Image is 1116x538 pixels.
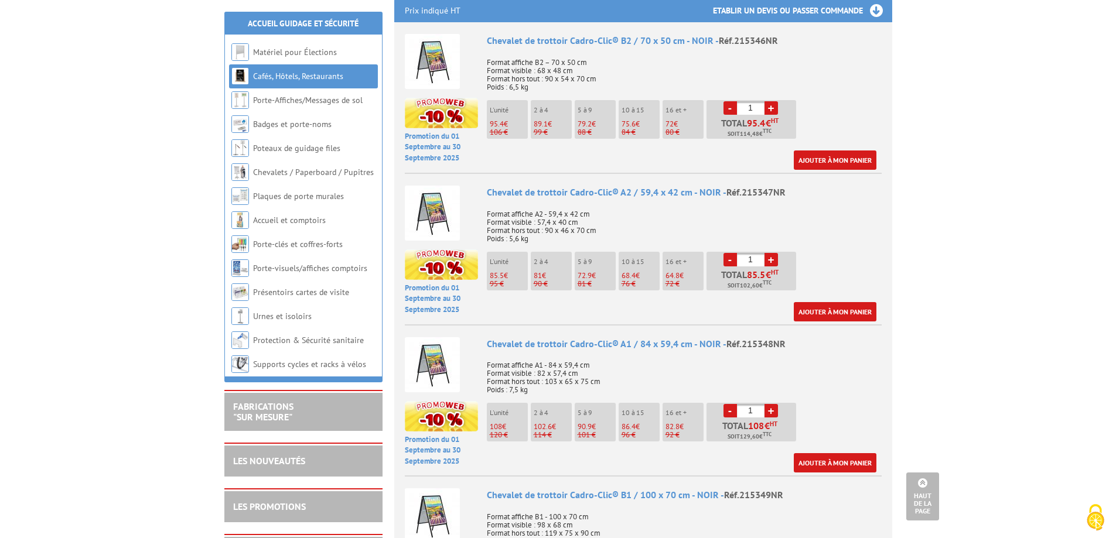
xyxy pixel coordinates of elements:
[622,106,660,114] p: 10 à 15
[740,281,759,290] span: 102,60
[709,118,796,139] p: Total
[578,423,616,431] p: €
[405,337,460,392] img: Chevalet de trottoir Cadro-Clic® A1 / 84 x 59,4 cm - NOIR
[622,423,660,431] p: €
[253,335,364,345] a: Protection & Sécurité sanitaire
[765,404,778,417] a: +
[405,401,478,431] img: promotion
[231,307,249,325] img: Urnes et isoloirs
[665,270,680,280] span: 64.8
[622,272,660,280] p: €
[578,422,592,431] span: 90.9
[248,18,359,29] a: Accueil Guidage et Sécurité
[405,186,460,241] img: Chevalet de trottoir Cadro-Clic® A2 / 59,4 x 42 cm - NOIR
[490,409,528,417] p: L'unité
[719,35,778,46] span: Réf.215346NR
[765,421,770,430] span: €
[405,283,478,316] p: Promotion du 01 Septembre au 30 Septembre 2025
[231,331,249,349] img: Protection & Sécurité sanitaire
[622,258,660,266] p: 10 à 15
[490,258,528,266] p: L'unité
[405,249,478,280] img: promotion
[578,119,592,129] span: 79.2
[723,253,737,266] a: -
[726,338,786,349] span: Réf.215348NR
[487,488,882,502] div: Chevalet de trottoir Cadro-Clic® B1 / 100 x 70 cm - NOIR -
[253,119,332,129] a: Badges et porte-noms
[622,431,660,439] p: 96 €
[253,239,343,249] a: Porte-clés et coffres-forts
[487,186,882,199] div: Chevalet de trottoir Cadro-Clic® A2 / 59,4 x 42 cm - NOIR -
[723,404,737,417] a: -
[665,431,704,439] p: 92 €
[231,355,249,373] img: Supports cycles et racks à vélos
[740,129,759,139] span: 114,48
[747,118,766,128] span: 95.4
[405,434,478,467] p: Promotion du 01 Septembre au 30 Septembre 2025
[231,139,249,157] img: Poteaux de guidage files
[233,501,306,512] a: LES PROMOTIONS
[231,91,249,109] img: Porte-Affiches/Messages de sol
[709,421,796,441] p: Total
[740,432,759,441] span: 129,60
[1075,498,1116,538] button: Cookies (fenêtre modale)
[487,337,882,351] div: Chevalet de trottoir Cadro-Clic® A1 / 84 x 59,4 cm - NOIR -
[253,143,340,153] a: Poteaux de guidage files
[766,118,771,128] span: €
[487,50,882,91] p: Format affiche B2 – 70 x 50 cm Format visible : 68 x 48 cm Format hors tout : 90 x 54 x 70 cm Poi...
[405,34,460,89] img: Chevalet de trottoir Cadro-Clic® B2 / 70 x 50 cm - NOIR
[578,106,616,114] p: 5 à 9
[490,423,528,431] p: €
[748,421,765,430] span: 108
[534,431,572,439] p: 114 €
[728,281,772,290] span: Soit €
[490,106,528,114] p: L'unité
[253,167,374,177] a: Chevalets / Paperboard / Pupitres
[794,453,876,472] a: Ajouter à mon panier
[771,268,779,276] sup: HT
[763,128,772,134] sup: TTC
[728,129,772,139] span: Soit €
[534,128,572,136] p: 99 €
[231,211,249,229] img: Accueil et comptoirs
[231,259,249,277] img: Porte-visuels/affiches comptoirs
[665,423,704,431] p: €
[665,409,704,417] p: 16 et +
[231,187,249,205] img: Plaques de porte murales
[765,253,778,266] a: +
[534,409,572,417] p: 2 à 4
[231,283,249,301] img: Présentoirs cartes de visite
[665,258,704,266] p: 16 et +
[622,270,636,280] span: 68.4
[253,95,363,105] a: Porte-Affiches/Messages de sol
[490,270,504,280] span: 85.5
[747,270,766,279] span: 85.5
[534,258,572,266] p: 2 à 4
[487,34,882,47] div: Chevalet de trottoir Cadro-Clic® B2 / 70 x 50 cm - NOIR -
[253,311,312,321] a: Urnes et isoloirs
[253,71,343,81] a: Cafés, Hôtels, Restaurants
[231,115,249,133] img: Badges et porte-noms
[724,489,783,501] span: Réf.215349NR
[906,472,939,520] a: Haut de la page
[534,422,552,431] span: 102.6
[253,287,349,297] a: Présentoirs cartes de visite
[723,101,737,115] a: -
[622,119,636,129] span: 75.6
[233,400,293,423] a: FABRICATIONS"Sur Mesure"
[622,422,636,431] span: 86.4
[665,422,680,431] span: 82.8
[770,420,777,428] sup: HT
[665,272,704,280] p: €
[405,98,478,128] img: promotion
[578,280,616,288] p: 81 €
[622,280,660,288] p: 76 €
[487,353,882,394] p: Format affiche A1 - 84 x 59,4 cm Format visible : 82 x 57,4 cm Format hors tout : 103 x 65 x 75 c...
[578,272,616,280] p: €
[665,280,704,288] p: 72 €
[534,119,548,129] span: 89.1
[490,272,528,280] p: €
[578,128,616,136] p: 88 €
[405,131,478,164] p: Promotion du 01 Septembre au 30 Septembre 2025
[578,120,616,128] p: €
